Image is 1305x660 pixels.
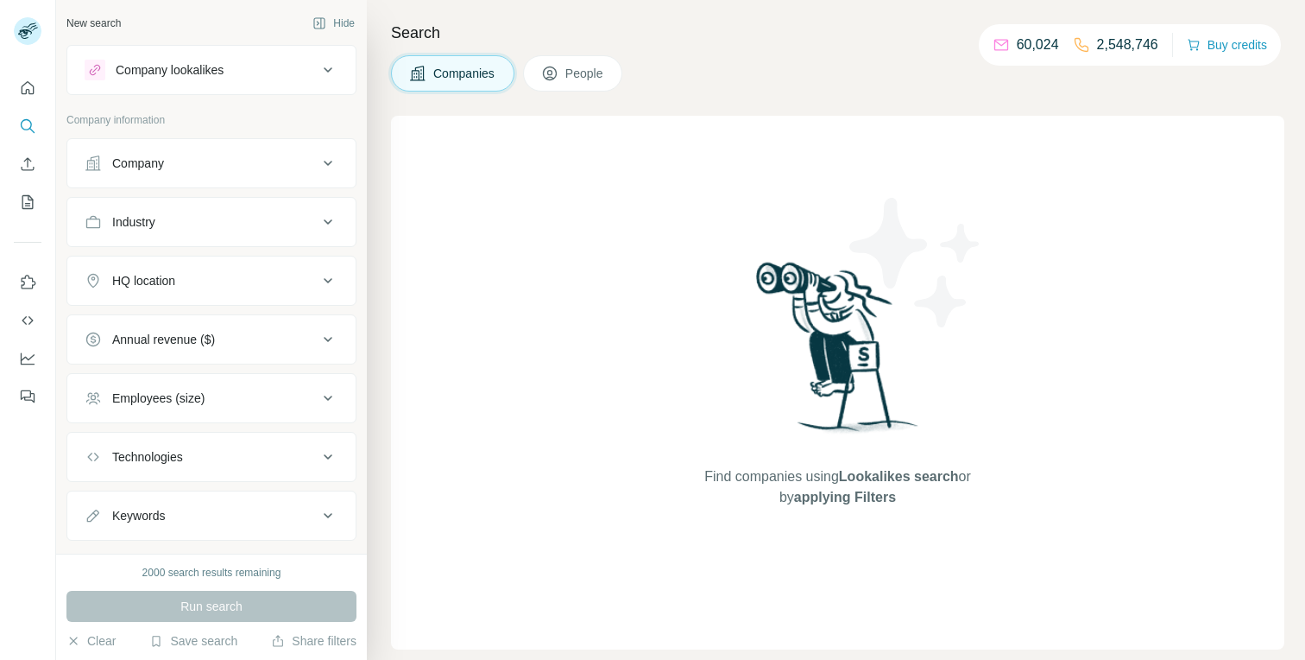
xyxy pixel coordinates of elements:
button: Hide [300,10,367,36]
button: Clear [66,632,116,650]
button: Industry [67,201,356,243]
p: 60,024 [1017,35,1059,55]
div: Technologies [112,448,183,466]
button: Save search [149,632,237,650]
div: Company [112,155,164,172]
span: People [565,65,605,82]
button: Dashboard [14,343,41,374]
button: Feedback [14,381,41,412]
button: Quick start [14,73,41,104]
button: Technologies [67,436,356,478]
img: Surfe Illustration - Woman searching with binoculars [748,257,928,450]
span: applying Filters [794,490,896,505]
button: My lists [14,187,41,218]
button: Keywords [67,495,356,536]
button: Employees (size) [67,378,356,419]
div: Employees (size) [112,390,205,407]
div: HQ location [112,272,175,289]
button: Enrich CSV [14,149,41,180]
span: Find companies using or by [699,466,975,508]
div: Annual revenue ($) [112,331,215,348]
button: Share filters [271,632,356,650]
h4: Search [391,21,1284,45]
p: 2,548,746 [1097,35,1158,55]
button: Search [14,111,41,142]
button: Company lookalikes [67,49,356,91]
button: HQ location [67,260,356,301]
div: Company lookalikes [116,61,224,79]
img: Surfe Illustration - Stars [838,185,993,340]
button: Buy credits [1187,33,1267,57]
span: Companies [433,65,496,82]
button: Annual revenue ($) [67,319,356,360]
button: Use Surfe on LinkedIn [14,267,41,298]
div: 2000 search results remaining [142,565,281,581]
button: Company [67,143,356,184]
span: Lookalikes search [839,469,959,484]
button: Use Surfe API [14,305,41,336]
p: Company information [66,112,356,128]
div: New search [66,16,121,31]
div: Keywords [112,507,165,524]
div: Industry [112,213,155,231]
